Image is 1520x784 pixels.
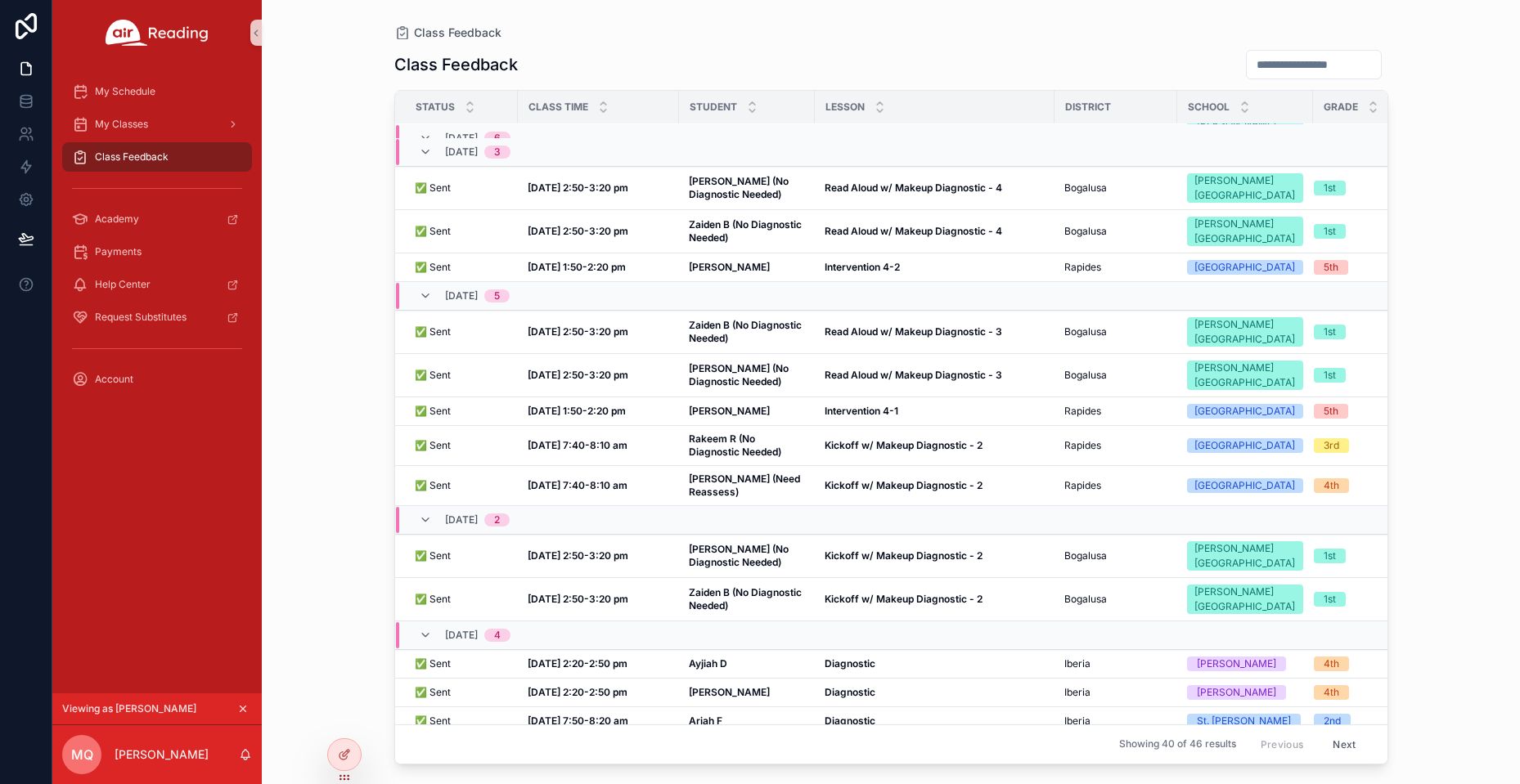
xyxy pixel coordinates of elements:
[494,132,501,145] div: 6
[825,181,1045,195] a: Read Aloud w/ Makeup Diagnostic - 4
[1194,361,1295,390] div: [PERSON_NAME][GEOGRAPHIC_DATA]
[825,686,875,698] strong: Diagnostic
[1064,657,1091,670] span: Iberia
[1194,317,1295,347] div: [PERSON_NAME][GEOGRAPHIC_DATA]
[1064,549,1167,562] a: Bogalusa
[1064,439,1167,452] a: Rapides
[1064,686,1167,699] a: Iberia
[1064,715,1167,728] a: Iberia
[825,325,1002,338] strong: Read Aloud w/ Makeup Diagnostic - 3
[1324,438,1339,453] div: 3rd
[95,213,139,226] span: Academy
[1064,405,1101,418] span: Rapides
[415,181,451,195] span: ✅ Sent
[825,405,1045,418] a: Intervention 4-1
[689,362,805,388] a: [PERSON_NAME] (No Diagnostic Needed)
[415,686,451,699] span: ✅ Sent
[1324,325,1336,339] div: 1st
[494,629,501,642] div: 4
[528,225,669,238] a: [DATE] 2:50-3:20 pm
[1194,541,1295,571] div: [PERSON_NAME][GEOGRAPHIC_DATA]
[62,302,252,332] a: Request Substitutes
[1314,592,1459,607] a: 1st
[62,204,252,234] a: Academy
[71,745,93,764] span: MQ
[1187,585,1303,614] a: [PERSON_NAME][GEOGRAPHIC_DATA]
[825,549,1045,562] a: Kickoff w/ Makeup Diagnostic - 2
[825,261,900,273] strong: Intervention 4-2
[1324,656,1339,671] div: 4th
[415,593,508,606] a: ✅ Sent
[689,405,805,418] a: [PERSON_NAME]
[1119,738,1236,751] span: Showing 40 of 46 results
[1194,217,1295,246] div: [PERSON_NAME][GEOGRAPHIC_DATA]
[1194,478,1295,493] div: [GEOGRAPHIC_DATA]
[1324,101,1358,114] span: Grade
[528,325,669,338] a: [DATE] 2:50-3:20 pm
[1321,732,1367,757] button: Next
[825,225,1045,238] a: Read Aloud w/ Makeup Diagnostic - 4
[415,549,451,562] span: ✅ Sent
[62,110,252,139] a: My Classes
[394,25,501,41] a: Class Feedback
[1324,592,1336,607] div: 1st
[689,319,805,345] a: Zaiden B (No Diagnostic Needed)
[415,405,451,418] span: ✅ Sent
[1314,368,1459,383] a: 1st
[689,715,722,727] strong: Ariah F
[416,101,455,114] span: Status
[689,686,805,699] a: [PERSON_NAME]
[1314,224,1459,239] a: 1st
[825,715,875,727] strong: Diagnostic
[689,362,791,388] strong: [PERSON_NAME] (No Diagnostic Needed)
[494,146,501,159] div: 3
[689,473,803,498] strong: [PERSON_NAME] (Need Reassess)
[528,715,628,727] strong: [DATE] 7:50-8:20 am
[1064,439,1101,452] span: Rapides
[415,715,451,728] span: ✅ Sent
[825,439,983,451] strong: Kickoff w/ Makeup Diagnostic - 2
[1064,261,1101,274] span: Rapides
[415,715,508,728] a: ✅ Sent
[62,702,196,715] span: Viewing as [PERSON_NAME]
[689,175,805,201] a: [PERSON_NAME] (No Diagnostic Needed)
[1187,714,1303,728] a: St. [PERSON_NAME]
[1324,478,1339,493] div: 4th
[1187,361,1303,390] a: [PERSON_NAME][GEOGRAPHIC_DATA]
[528,101,588,114] span: Class Time
[528,369,628,381] strong: [DATE] 2:50-3:20 pm
[1064,225,1167,238] a: Bogalusa
[689,473,805,499] a: [PERSON_NAME] (Need Reassess)
[1314,438,1459,453] a: 3rd
[415,439,451,452] span: ✅ Sent
[689,657,805,670] a: Ayjiah D
[1187,438,1303,453] a: [GEOGRAPHIC_DATA]
[825,439,1045,452] a: Kickoff w/ Makeup Diagnostic - 2
[415,405,508,418] a: ✅ Sent
[528,549,669,562] a: [DATE] 2:50-3:20 pm
[394,53,518,76] h1: Class Feedback
[1187,541,1303,571] a: [PERSON_NAME][GEOGRAPHIC_DATA]
[528,405,626,417] strong: [DATE] 1:50-2:20 pm
[1314,549,1459,563] a: 1st
[825,657,875,670] strong: Diagnostic
[415,369,451,382] span: ✅ Sent
[825,479,1045,492] a: Kickoff w/ Makeup Diagnostic - 2
[528,657,669,670] a: [DATE] 2:20-2:50 pm
[689,432,781,458] strong: Rakeem R (No Diagnostic Needed)
[1187,173,1303,203] a: [PERSON_NAME][GEOGRAPHIC_DATA]
[528,181,669,195] a: [DATE] 2:50-3:20 pm
[528,686,627,698] strong: [DATE] 2:20-2:50 pm
[95,311,187,324] span: Request Substitutes
[1324,685,1339,700] div: 4th
[415,261,451,274] span: ✅ Sent
[1064,715,1091,728] span: Iberia
[825,369,1002,381] strong: Read Aloud w/ Makeup Diagnostic - 3
[1194,260,1295,275] div: [GEOGRAPHIC_DATA]
[1064,479,1167,492] a: Rapides
[1194,438,1295,453] div: [GEOGRAPHIC_DATA]
[528,439,669,452] a: [DATE] 7:40-8:10 am
[1194,404,1295,419] div: [GEOGRAPHIC_DATA]
[445,146,478,159] span: [DATE]
[415,479,508,492] a: ✅ Sent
